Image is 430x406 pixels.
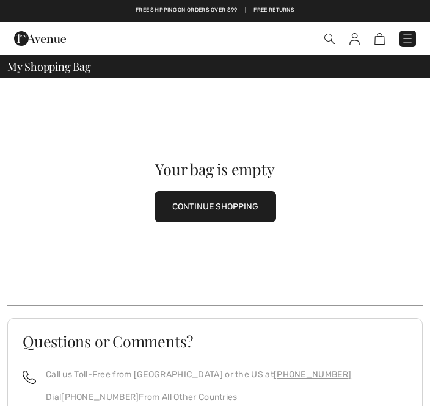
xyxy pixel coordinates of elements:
div: Your bag is empty [28,161,402,176]
img: 1ère Avenue [14,26,66,51]
a: 1ère Avenue [14,33,66,43]
p: Dial From All Other Countries [46,391,351,404]
span: My Shopping Bag [7,61,91,72]
img: My Info [349,33,360,45]
a: Free Returns [253,6,294,15]
img: Search [324,34,335,44]
a: Free shipping on orders over $99 [136,6,238,15]
h3: Questions or Comments? [23,333,407,349]
a: [PHONE_NUMBER] [274,369,351,380]
p: Call us Toll-Free from [GEOGRAPHIC_DATA] or the US at [46,368,351,381]
img: Shopping Bag [374,33,385,45]
span: | [245,6,246,15]
img: call [23,371,36,384]
img: Menu [401,32,414,45]
button: CONTINUE SHOPPING [155,191,276,222]
a: [PHONE_NUMBER] [61,392,139,402]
